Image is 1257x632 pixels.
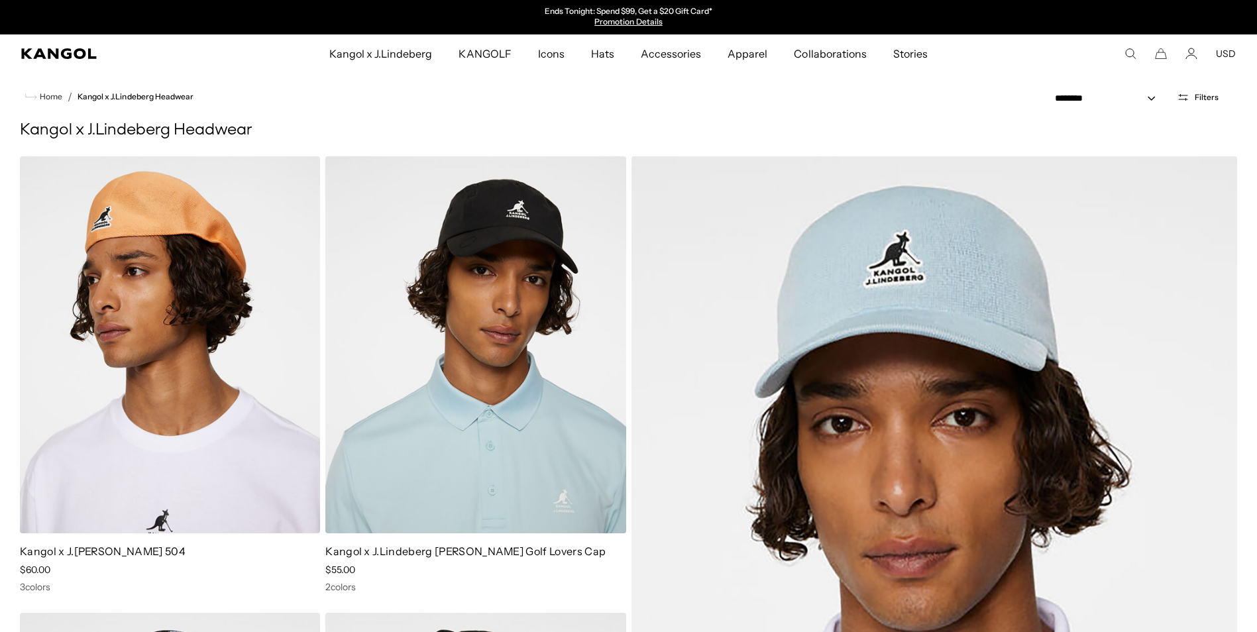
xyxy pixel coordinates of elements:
[20,156,320,533] img: Kangol x J.Lindeberg Douglas 504
[78,92,193,101] a: Kangol x J.Lindeberg Headwear
[628,34,714,73] a: Accessories
[591,34,614,73] span: Hats
[578,34,628,73] a: Hats
[1050,91,1169,105] select: Sort by: Featured
[325,545,606,558] a: Kangol x J.Lindeberg [PERSON_NAME] Golf Lovers Cap
[20,564,50,576] span: $60.00
[714,34,781,73] a: Apparel
[20,121,1237,140] h1: Kangol x J.Lindeberg Headwear
[1195,93,1219,102] span: Filters
[1169,91,1227,103] button: Open filters
[538,34,565,73] span: Icons
[794,34,866,73] span: Collaborations
[492,7,765,28] div: Announcement
[893,34,928,73] span: Stories
[1185,48,1197,60] a: Account
[325,564,355,576] span: $55.00
[316,34,446,73] a: Kangol x J.Lindeberg
[21,48,218,59] a: Kangol
[728,34,767,73] span: Apparel
[20,545,186,558] a: Kangol x J.[PERSON_NAME] 504
[1155,48,1167,60] button: Cart
[781,34,879,73] a: Collaborations
[37,92,62,101] span: Home
[880,34,941,73] a: Stories
[1216,48,1236,60] button: USD
[62,89,72,105] li: /
[329,34,433,73] span: Kangol x J.Lindeberg
[545,7,712,17] p: Ends Tonight: Spend $99, Get a $20 Gift Card*
[1124,48,1136,60] summary: Search here
[20,581,320,593] div: 3 colors
[445,34,524,73] a: KANGOLF
[525,34,578,73] a: Icons
[594,17,662,26] a: Promotion Details
[492,7,765,28] div: 1 of 2
[25,91,62,103] a: Home
[492,7,765,28] slideshow-component: Announcement bar
[459,34,511,73] span: KANGOLF
[641,34,701,73] span: Accessories
[325,581,626,593] div: 2 colors
[325,156,626,533] img: Kangol x J.Lindeberg Hudson Golf Lovers Cap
